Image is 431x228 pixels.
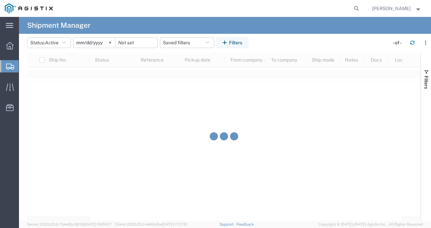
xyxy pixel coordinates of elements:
span: Copyright © [DATE]-[DATE] Agistix Inc., All Rights Reserved [319,222,423,227]
h4: Shipment Manager [27,17,90,34]
span: Server: 2025.20.0-734e5bc92d9 [27,222,112,226]
button: Saved filters [160,37,214,48]
div: - of - [393,39,405,46]
span: Filters [424,76,429,89]
input: Not set [116,38,157,48]
span: Jose Figueroa [372,5,411,12]
span: Client: 2025.20.0-e640dba [115,222,187,226]
input: Not set [74,38,115,48]
a: Support [220,222,237,226]
span: Active [45,40,59,45]
span: [DATE] 09:51:07 [84,222,112,226]
button: [PERSON_NAME] [372,4,422,13]
button: Status:Active [27,37,71,48]
img: logo [5,3,53,14]
button: Filters [217,37,248,48]
a: Feedback [237,222,254,226]
span: [DATE] 17:21:12 [162,222,187,226]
